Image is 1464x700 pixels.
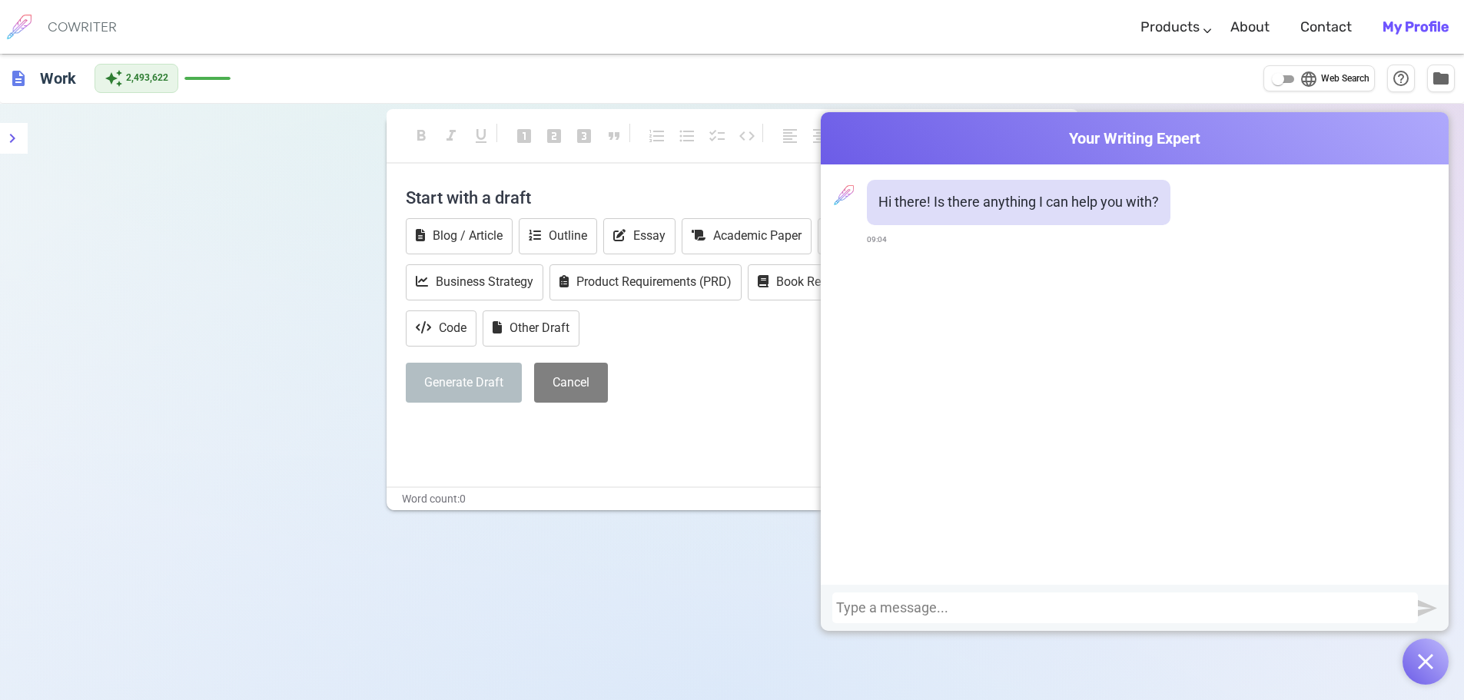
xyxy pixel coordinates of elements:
span: format_underlined [472,127,490,145]
button: Marketing Campaign [818,218,971,254]
span: folder [1432,69,1450,88]
button: Outline [519,218,597,254]
button: Generate Draft [406,363,522,403]
span: help_outline [1392,69,1410,88]
a: About [1230,5,1270,50]
span: code [738,127,756,145]
span: format_list_numbered [648,127,666,145]
button: Business Strategy [406,264,543,300]
span: format_align_left [781,127,799,145]
span: format_quote [605,127,623,145]
span: 09:04 [867,229,887,251]
img: Open chat [1418,654,1433,669]
span: Web Search [1321,71,1369,87]
span: looks_two [545,127,563,145]
p: Hi there! Is there anything I can help you with? [878,191,1159,214]
span: description [9,69,28,88]
span: format_bold [412,127,430,145]
span: looks_one [515,127,533,145]
button: Book Report [748,264,852,300]
span: format_list_bulleted [678,127,696,145]
button: Manage Documents [1427,65,1455,92]
button: Academic Paper [682,218,812,254]
img: profile [828,180,859,211]
a: Contact [1300,5,1352,50]
button: Essay [603,218,676,254]
span: Your Writing Expert [821,128,1449,150]
div: Word count: 0 [387,488,1078,510]
h4: Start with a draft [406,179,1059,216]
img: Send [1418,599,1437,618]
button: Product Requirements (PRD) [549,264,742,300]
a: Products [1140,5,1200,50]
span: format_align_center [811,127,829,145]
h6: COWRITER [48,20,117,34]
span: auto_awesome [105,69,123,88]
button: Other Draft [483,310,579,347]
span: checklist [708,127,726,145]
span: 2,493,622 [126,71,168,86]
button: Cancel [534,363,608,403]
a: My Profile [1383,5,1449,50]
h6: Click to edit title [34,63,82,94]
span: language [1300,70,1318,88]
b: My Profile [1383,18,1449,35]
span: looks_3 [575,127,593,145]
button: Blog / Article [406,218,513,254]
span: format_italic [442,127,460,145]
button: Code [406,310,476,347]
button: Help & Shortcuts [1387,65,1415,92]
